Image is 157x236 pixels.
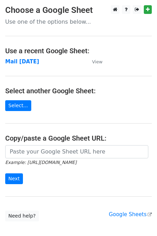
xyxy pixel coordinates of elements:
input: Paste your Google Sheet URL here [5,145,148,158]
a: Select... [5,100,31,111]
h4: Select another Google Sheet: [5,87,152,95]
h4: Use a recent Google Sheet: [5,47,152,55]
a: Mail [DATE] [5,58,39,65]
h4: Copy/paste a Google Sheet URL: [5,134,152,142]
small: View [92,59,102,64]
a: View [85,58,102,65]
a: Google Sheets [109,211,152,218]
a: Need help? [5,211,39,221]
input: Next [5,173,23,184]
h3: Choose a Google Sheet [5,5,152,15]
p: Use one of the options below... [5,18,152,25]
small: Example: [URL][DOMAIN_NAME] [5,160,76,165]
